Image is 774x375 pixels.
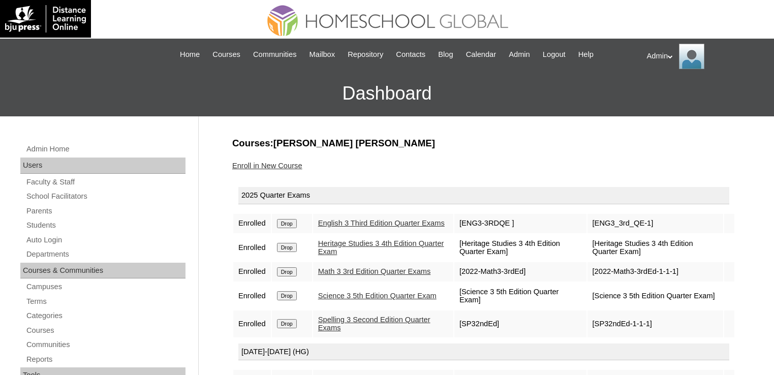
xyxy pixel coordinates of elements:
[20,158,185,174] div: Users
[25,205,185,217] a: Parents
[25,190,185,203] a: School Facilitators
[573,49,599,60] a: Help
[25,248,185,261] a: Departments
[233,310,271,337] td: Enrolled
[647,44,764,69] div: Admin
[25,176,185,189] a: Faculty & Staff
[5,5,86,33] img: logo-white.png
[175,49,205,60] a: Home
[233,262,271,282] td: Enrolled
[25,309,185,322] a: Categories
[25,338,185,351] a: Communities
[318,316,430,332] a: Spelling 3 Second Edition Quarter Exams
[587,234,723,261] td: [Heritage Studies 3 4th Edition Quarter Exam]
[318,239,444,256] a: Heritage Studies 3 4th Edition Quarter Exam
[578,49,594,60] span: Help
[433,49,458,60] a: Blog
[466,49,496,60] span: Calendar
[461,49,501,60] a: Calendar
[25,324,185,337] a: Courses
[587,262,723,282] td: [2022-Math3-3rdEd-1-1-1]
[233,283,271,309] td: Enrolled
[543,49,566,60] span: Logout
[25,234,185,246] a: Auto Login
[438,49,453,60] span: Blog
[25,295,185,308] a: Terms
[504,49,535,60] a: Admin
[454,214,586,233] td: [ENG3-3RDQE ]
[587,310,723,337] td: [SP32ndEd-1-1-1]
[212,49,240,60] span: Courses
[318,219,445,227] a: English 3 Third Edition Quarter Exams
[277,243,297,252] input: Drop
[25,280,185,293] a: Campuses
[232,162,302,170] a: Enroll in New Course
[309,49,335,60] span: Mailbox
[679,44,704,69] img: Admin Homeschool Global
[318,292,437,300] a: Science 3 5th Edition Quarter Exam
[318,267,431,275] a: Math 3 3rd Edition Quarter Exams
[277,291,297,300] input: Drop
[538,49,571,60] a: Logout
[207,49,245,60] a: Courses
[343,49,388,60] a: Repository
[253,49,297,60] span: Communities
[233,214,271,233] td: Enrolled
[277,267,297,276] input: Drop
[509,49,530,60] span: Admin
[454,262,586,282] td: [2022-Math3-3rdEd]
[348,49,383,60] span: Repository
[396,49,425,60] span: Contacts
[587,214,723,233] td: [ENG3_3rd_QE-1]
[238,187,729,204] div: 2025 Quarter Exams
[5,71,769,116] h3: Dashboard
[454,234,586,261] td: [Heritage Studies 3 4th Edition Quarter Exam]
[238,343,729,361] div: [DATE]-[DATE] (HG)
[277,319,297,328] input: Drop
[248,49,302,60] a: Communities
[20,263,185,279] div: Courses & Communities
[587,283,723,309] td: [Science 3 5th Edition Quarter Exam]
[304,49,340,60] a: Mailbox
[25,219,185,232] a: Students
[277,219,297,228] input: Drop
[391,49,430,60] a: Contacts
[25,143,185,155] a: Admin Home
[454,310,586,337] td: [SP32ndEd]
[180,49,200,60] span: Home
[232,137,735,150] h3: Courses:[PERSON_NAME] [PERSON_NAME]
[233,234,271,261] td: Enrolled
[25,353,185,366] a: Reports
[454,283,586,309] td: [Science 3 5th Edition Quarter Exam]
